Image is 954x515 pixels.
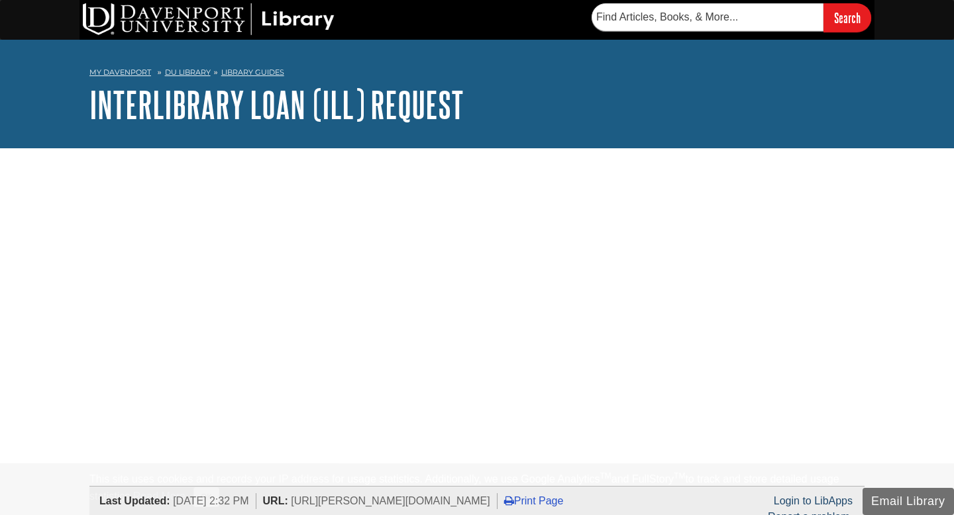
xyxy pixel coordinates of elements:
form: Searches DU Library's articles, books, and more [592,3,871,32]
input: Find Articles, Books, & More... [592,3,823,31]
a: DU Library [165,68,211,77]
input: Search [823,3,871,32]
sup: TM [674,471,685,481]
iframe: e5097d3710775424eba289f457d9b66a [89,195,666,328]
button: Email Library [863,488,954,515]
a: Read More [133,491,185,502]
a: My Davenport [89,67,151,78]
sup: TM [600,471,611,481]
img: DU Library [83,3,335,35]
button: Close [193,487,219,507]
a: Library Guides [221,68,284,77]
a: Interlibrary Loan (ILL) Request [89,84,464,125]
div: This site uses cookies and records your IP address for usage statistics. Additionally, we use Goo... [89,471,865,507]
nav: breadcrumb [89,64,865,85]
